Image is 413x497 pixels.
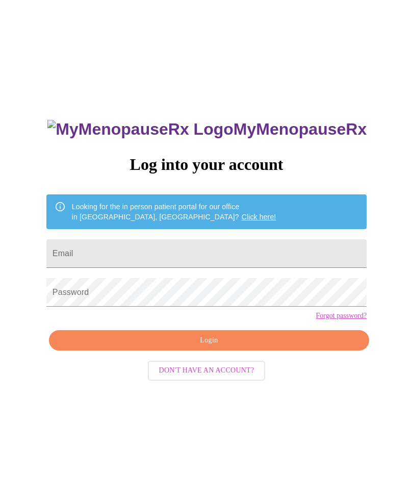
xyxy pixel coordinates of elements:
[61,334,357,347] span: Login
[316,312,367,320] a: Forgot password?
[47,120,367,139] h3: MyMenopauseRx
[72,197,276,226] div: Looking for the in person patient portal for our office in [GEOGRAPHIC_DATA], [GEOGRAPHIC_DATA]?
[46,155,367,174] h3: Log into your account
[47,120,233,139] img: MyMenopauseRx Logo
[159,364,254,377] span: Don't have an account?
[242,213,276,221] a: Click here!
[145,365,268,374] a: Don't have an account?
[49,330,369,351] button: Login
[148,361,266,381] button: Don't have an account?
